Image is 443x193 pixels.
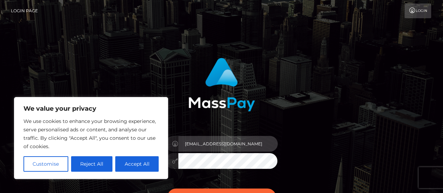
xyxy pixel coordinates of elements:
[23,104,159,113] p: We value your privacy
[11,4,38,18] a: Login Page
[23,156,68,172] button: Customise
[14,97,168,179] div: We value your privacy
[188,58,255,111] img: MassPay Login
[71,156,113,172] button: Reject All
[23,117,159,151] p: We use cookies to enhance your browsing experience, serve personalised ads or content, and analys...
[404,4,431,18] a: Login
[115,156,159,172] button: Accept All
[178,136,278,152] input: Username...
